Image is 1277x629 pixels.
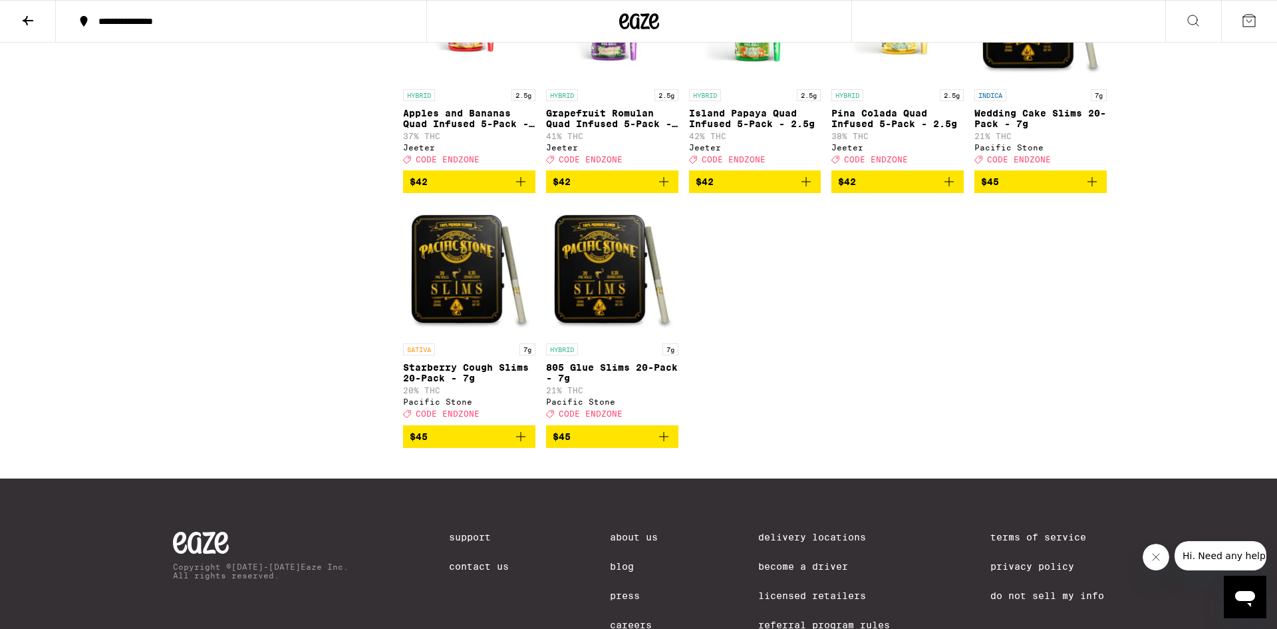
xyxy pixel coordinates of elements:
[546,386,678,395] p: 21% THC
[403,362,535,383] p: Starberry Cough Slims 20-Pack - 7g
[559,410,623,419] span: CODE ENDZONE
[974,108,1107,129] p: Wedding Cake Slims 20-Pack - 7g
[546,397,678,406] div: Pacific Stone
[696,176,714,187] span: $42
[702,155,766,164] span: CODE ENDZONE
[758,561,890,572] a: Become a Driver
[403,397,535,406] div: Pacific Stone
[758,532,890,542] a: Delivery Locations
[981,176,999,187] span: $45
[987,155,1051,164] span: CODE ENDZONE
[831,170,964,193] button: Add to bag
[610,532,658,542] a: About Us
[519,343,535,355] p: 7g
[546,132,678,140] p: 41% THC
[990,561,1104,572] a: Privacy Policy
[610,590,658,601] a: Press
[844,155,908,164] span: CODE ENDZONE
[1175,541,1266,570] iframe: Message from company
[974,170,1107,193] button: Add to bag
[546,204,678,425] a: Open page for 805 Glue Slims 20-Pack - 7g from Pacific Stone
[797,89,821,101] p: 2.5g
[689,143,821,152] div: Jeeter
[1143,544,1169,570] iframe: Close message
[416,410,480,419] span: CODE ENDZONE
[831,89,863,101] p: HYBRID
[662,343,678,355] p: 7g
[546,204,678,337] img: Pacific Stone - 805 Glue Slims 20-Pack - 7g
[689,89,721,101] p: HYBRID
[403,204,535,337] img: Pacific Stone - Starberry Cough Slims 20-Pack - 7g
[689,132,821,140] p: 42% THC
[403,143,535,152] div: Jeeter
[546,343,578,355] p: HYBRID
[553,176,571,187] span: $42
[974,143,1107,152] div: Pacific Stone
[831,108,964,129] p: Pina Colada Quad Infused 5-Pack - 2.5g
[990,590,1104,601] a: Do Not Sell My Info
[610,561,658,572] a: Blog
[449,532,509,542] a: Support
[689,108,821,129] p: Island Papaya Quad Infused 5-Pack - 2.5g
[546,425,678,448] button: Add to bag
[1224,576,1266,618] iframe: Button to launch messaging window
[546,362,678,383] p: 805 Glue Slims 20-Pack - 7g
[173,562,349,580] p: Copyright © [DATE]-[DATE] Eaze Inc. All rights reserved.
[838,176,856,187] span: $42
[974,132,1107,140] p: 21% THC
[546,108,678,129] p: Grapefruit Romulan Quad Infused 5-Pack - 2.5g
[410,176,428,187] span: $42
[403,204,535,425] a: Open page for Starberry Cough Slims 20-Pack - 7g from Pacific Stone
[403,343,435,355] p: SATIVA
[553,431,571,442] span: $45
[8,9,96,20] span: Hi. Need any help?
[546,143,678,152] div: Jeeter
[1091,89,1107,101] p: 7g
[403,425,535,448] button: Add to bag
[546,89,578,101] p: HYBRID
[449,561,509,572] a: Contact Us
[689,170,821,193] button: Add to bag
[403,132,535,140] p: 37% THC
[831,143,964,152] div: Jeeter
[559,155,623,164] span: CODE ENDZONE
[654,89,678,101] p: 2.5g
[990,532,1104,542] a: Terms of Service
[403,386,535,395] p: 20% THC
[831,132,964,140] p: 38% THC
[416,155,480,164] span: CODE ENDZONE
[940,89,964,101] p: 2.5g
[403,108,535,129] p: Apples and Bananas Quad Infused 5-Pack - 2.5g
[974,89,1006,101] p: INDICA
[511,89,535,101] p: 2.5g
[403,89,435,101] p: HYBRID
[546,170,678,193] button: Add to bag
[403,170,535,193] button: Add to bag
[758,590,890,601] a: Licensed Retailers
[410,431,428,442] span: $45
